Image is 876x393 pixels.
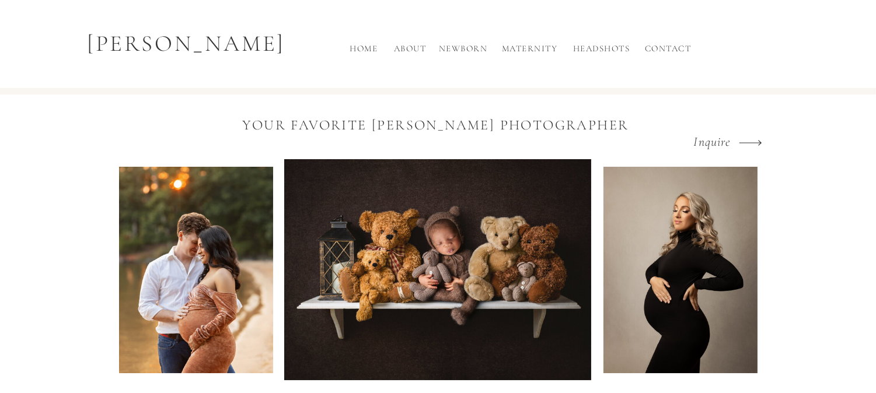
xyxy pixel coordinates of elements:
[498,42,562,61] a: Maternity
[76,27,296,61] p: [PERSON_NAME]
[570,42,634,61] a: Headshots
[193,115,679,138] h1: Your favorite [PERSON_NAME] Photographer
[437,42,490,61] a: Newborn
[694,132,751,143] a: Inquire
[345,42,383,61] a: Home
[391,42,430,61] a: About
[642,42,694,61] a: Contact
